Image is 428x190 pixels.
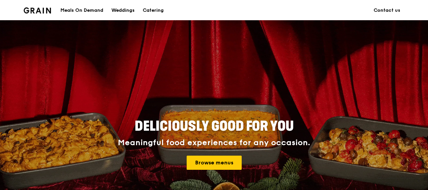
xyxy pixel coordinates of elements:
[24,7,51,13] img: Grain
[92,138,336,148] div: Meaningful food experiences for any occasion.
[370,0,404,21] a: Contact us
[111,0,135,21] div: Weddings
[187,156,242,170] a: Browse menus
[60,0,103,21] div: Meals On Demand
[143,0,164,21] div: Catering
[135,118,294,134] span: Deliciously good for you
[107,0,139,21] a: Weddings
[139,0,168,21] a: Catering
